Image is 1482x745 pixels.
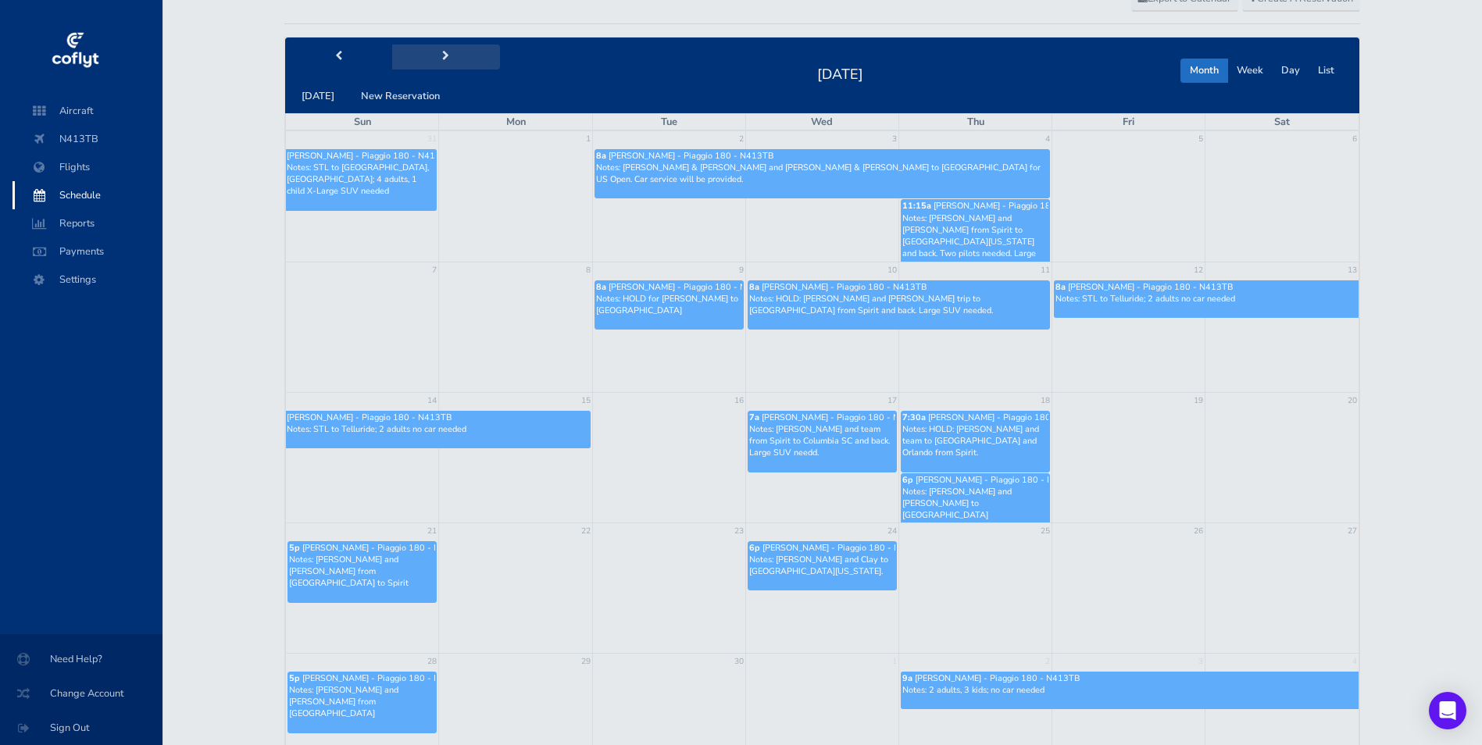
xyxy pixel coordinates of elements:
[902,486,1048,522] p: Notes: [PERSON_NAME] and [PERSON_NAME] to [GEOGRAPHIC_DATA]
[1309,59,1344,83] button: List
[902,423,1048,459] p: Notes: HOLD: [PERSON_NAME] and team to [GEOGRAPHIC_DATA] and Orlando from Spirit.
[915,672,1080,684] span: [PERSON_NAME] - Piaggio 180 - N413TB
[28,125,147,153] span: N413TB
[1351,654,1359,669] a: 4
[808,62,873,84] h2: [DATE]
[886,393,898,408] a: 17
[1351,131,1359,147] a: 6
[584,131,592,147] a: 1
[1044,131,1052,147] a: 4
[28,181,147,209] span: Schedule
[811,115,833,129] span: Wed
[28,209,147,237] span: Reports
[354,115,371,129] span: Sun
[596,150,606,162] span: 8a
[287,150,452,162] span: [PERSON_NAME] - Piaggio 180 - N413TB
[1227,59,1273,83] button: Week
[1346,523,1359,539] a: 27
[733,654,745,669] a: 30
[596,293,742,316] p: Notes: HOLD for [PERSON_NAME] to [GEOGRAPHIC_DATA]
[609,281,773,293] span: [PERSON_NAME] - Piaggio 180 - N413TB
[737,262,745,278] a: 9
[1039,523,1052,539] a: 25
[1123,115,1134,129] span: Fri
[886,262,898,278] a: 10
[749,542,760,554] span: 6p
[749,281,759,293] span: 8a
[596,162,1049,185] p: Notes: [PERSON_NAME] & [PERSON_NAME] and [PERSON_NAME] & [PERSON_NAME] to [GEOGRAPHIC_DATA] for U...
[19,645,144,673] span: Need Help?
[1192,523,1205,539] a: 26
[19,679,144,708] span: Change Account
[891,654,898,669] a: 1
[1346,393,1359,408] a: 20
[28,237,147,266] span: Payments
[287,162,436,198] p: Notes: STL to [GEOGRAPHIC_DATA], [GEOGRAPHIC_DATA]; 4 adults, 1 child X-Large SUV needed
[886,523,898,539] a: 24
[733,393,745,408] a: 16
[1192,262,1205,278] a: 12
[580,523,592,539] a: 22
[289,684,436,720] p: Notes: [PERSON_NAME] and [PERSON_NAME] from [GEOGRAPHIC_DATA]
[426,523,438,539] a: 21
[426,654,438,669] a: 28
[426,393,438,408] a: 14
[916,474,1080,486] span: [PERSON_NAME] - Piaggio 180 - N413TB
[302,542,467,554] span: [PERSON_NAME] - Piaggio 180 - N413TB
[289,672,300,684] span: 5p
[902,474,913,486] span: 6p
[596,281,606,293] span: 8a
[1192,393,1205,408] a: 19
[289,554,436,590] p: Notes: [PERSON_NAME] and [PERSON_NAME] from [GEOGRAPHIC_DATA] to Spirit
[285,45,393,69] button: prev
[902,200,931,212] span: 11:15a
[1068,281,1233,293] span: [PERSON_NAME] - Piaggio 180 - N413TB
[749,423,895,459] p: Notes: [PERSON_NAME] and team from Spirit to Columbia SC and back. Large SUV needd.
[352,84,449,109] button: New Reservation
[749,412,759,423] span: 7a
[1039,393,1052,408] a: 18
[292,84,344,109] button: [DATE]
[426,131,438,147] a: 31
[1429,692,1466,729] div: Open Intercom Messenger
[49,27,101,74] img: coflyt logo
[580,654,592,669] a: 29
[967,115,984,129] span: Thu
[1180,59,1228,83] button: Month
[609,150,773,162] span: [PERSON_NAME] - Piaggio 180 - N413TB
[392,45,500,69] button: next
[1272,59,1309,83] button: Day
[289,542,300,554] span: 5p
[762,542,927,554] span: [PERSON_NAME] - Piaggio 180 - N413TB
[661,115,677,129] span: Tue
[506,115,526,129] span: Mon
[19,714,144,742] span: Sign Out
[902,412,926,423] span: 7:30a
[287,412,452,423] span: [PERSON_NAME] - Piaggio 180 - N413TB
[733,523,745,539] a: 23
[737,131,745,147] a: 2
[1197,131,1205,147] a: 5
[928,412,1093,423] span: [PERSON_NAME] - Piaggio 180 - N413TB
[1346,262,1359,278] a: 13
[749,554,895,577] p: Notes: [PERSON_NAME] and Clay to [GEOGRAPHIC_DATA][US_STATE].
[749,293,1048,316] p: Notes: HOLD: [PERSON_NAME] and [PERSON_NAME] trip to [GEOGRAPHIC_DATA] from Spirit and back. Larg...
[1055,293,1358,305] p: Notes: STL to Telluride; 2 adults no car needed
[28,97,147,125] span: Aircraft
[762,281,927,293] span: [PERSON_NAME] - Piaggio 180 - N413TB
[1055,281,1066,293] span: 8a
[430,262,438,278] a: 7
[580,393,592,408] a: 15
[891,131,898,147] a: 3
[1044,654,1052,669] a: 2
[584,262,592,278] a: 8
[28,153,147,181] span: Flights
[1039,262,1052,278] a: 11
[1197,654,1205,669] a: 3
[762,412,927,423] span: [PERSON_NAME] - Piaggio 180 - N413TB
[1274,115,1290,129] span: Sat
[902,672,912,684] span: 9a
[302,672,467,684] span: [PERSON_NAME] - Piaggio 180 - N413TB
[287,423,589,435] p: Notes: STL to Telluride; 2 adults no car needed
[902,212,1048,272] p: Notes: [PERSON_NAME] and [PERSON_NAME] from Spirit to [GEOGRAPHIC_DATA][US_STATE] and back. Two p...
